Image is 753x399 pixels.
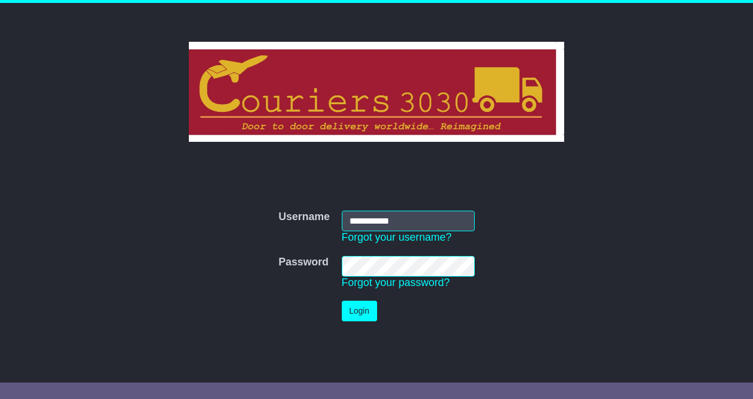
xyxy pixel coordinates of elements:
label: Username [278,211,329,224]
img: Couriers 3030 [189,42,565,142]
label: Password [278,256,328,269]
a: Forgot your password? [342,277,450,288]
a: Forgot your username? [342,231,452,243]
button: Login [342,301,377,321]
